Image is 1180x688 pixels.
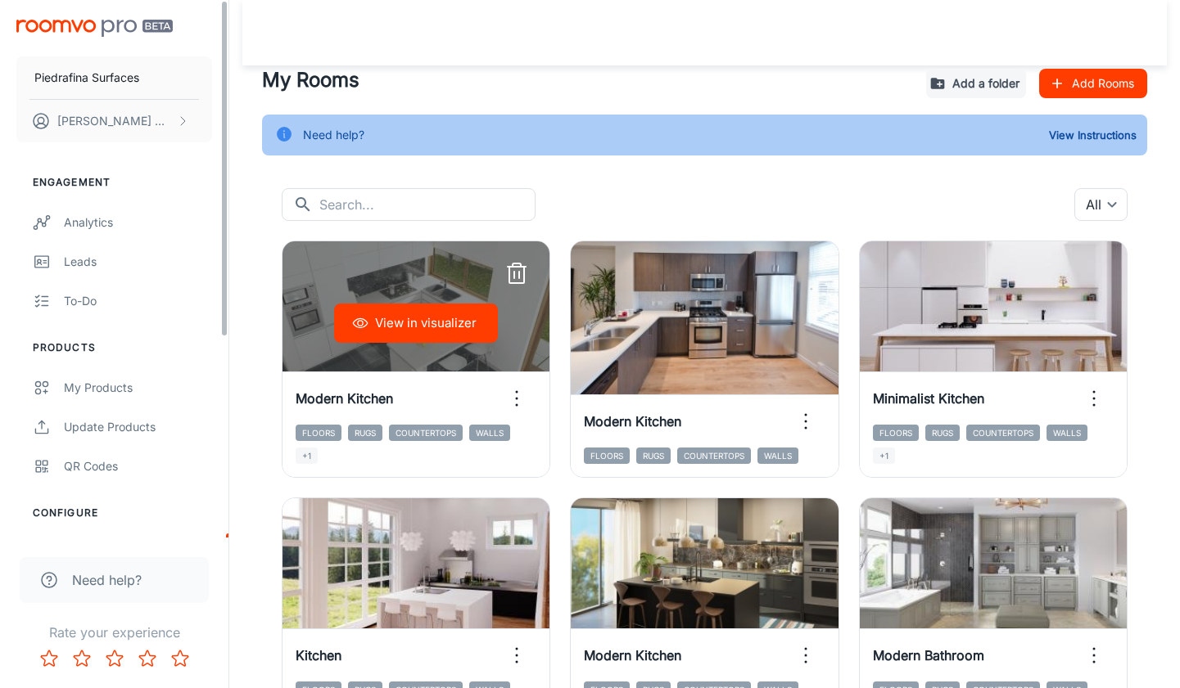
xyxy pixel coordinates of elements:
[33,642,66,675] button: Rate 1 star
[16,20,173,37] img: Roomvo PRO Beta
[64,253,212,271] div: Leads
[873,447,895,464] span: +1
[296,645,341,665] h6: Kitchen
[164,642,197,675] button: Rate 5 star
[677,447,751,464] span: Countertops
[64,214,212,232] div: Analytics
[1074,188,1128,221] div: All
[873,389,984,408] h6: Minimalist Kitchen
[64,292,212,310] div: To-do
[469,425,510,441] span: Walls
[334,304,498,343] button: View in visualizer
[72,570,142,590] span: Need help?
[64,379,212,397] div: My Products
[296,447,318,464] span: +1
[873,645,984,665] h6: Modern Bathroom
[16,100,212,142] button: [PERSON_NAME] Montero
[131,642,164,675] button: Rate 4 star
[64,457,212,475] div: QR Codes
[389,425,463,441] span: Countertops
[584,447,630,464] span: Floors
[925,425,960,441] span: Rugs
[1039,69,1147,98] button: Add Rooms
[1047,425,1087,441] span: Walls
[303,119,364,151] div: Need help?
[873,425,919,441] span: Floors
[584,411,681,431] h6: Modern Kitchen
[319,188,536,221] input: Search...
[584,645,681,665] h6: Modern Kitchen
[926,69,1026,98] button: Add a folder
[757,447,798,464] span: Walls
[966,425,1040,441] span: Countertops
[34,69,139,87] p: Piedrafina Surfaces
[98,642,131,675] button: Rate 3 star
[13,623,215,642] p: Rate your experience
[16,56,212,99] button: Piedrafina Surfaces
[262,65,913,95] h4: My Rooms
[348,425,382,441] span: Rugs
[1045,123,1141,147] button: View Instructions
[66,642,98,675] button: Rate 2 star
[296,425,341,441] span: Floors
[64,418,212,436] div: Update Products
[636,447,671,464] span: Rugs
[296,389,393,408] h6: Modern Kitchen
[57,112,173,130] p: [PERSON_NAME] Montero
